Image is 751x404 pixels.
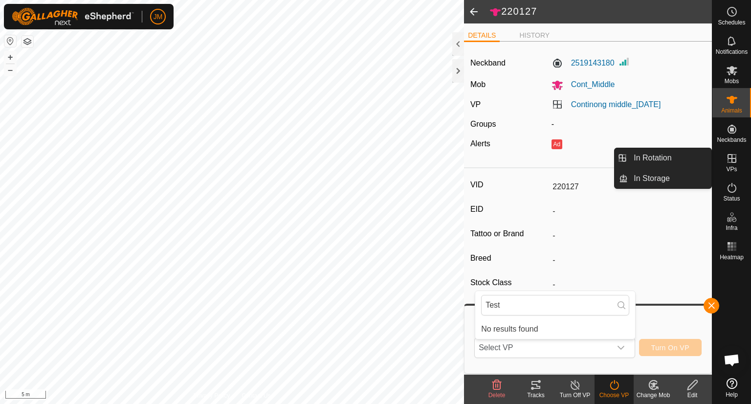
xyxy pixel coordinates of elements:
span: Notifications [716,49,748,55]
ul: Option List [475,319,635,339]
input: Search [481,295,629,315]
span: Cont_Middle [563,80,615,89]
span: Select VP [475,338,611,358]
li: HISTORY [515,30,553,41]
button: + [4,51,16,63]
a: Help [712,374,751,402]
label: Mob [470,80,486,89]
label: Birth Day [470,301,549,314]
span: VPs [726,166,737,172]
a: Privacy Policy [194,391,230,400]
div: Edit [673,391,712,400]
span: Status [723,196,740,202]
li: DETAILS [464,30,500,42]
label: Neckband [470,57,506,69]
span: In Rotation [634,152,671,164]
span: Help [726,392,738,398]
label: Tattoo or Brand [470,227,549,240]
label: VID [470,179,549,191]
label: 2519143180 [552,57,615,69]
span: Heatmap [720,254,744,260]
span: Infra [726,225,737,231]
span: Animals [721,108,742,113]
label: Alerts [470,139,490,148]
span: Delete [488,392,506,399]
a: Contact Us [242,391,270,400]
li: In Rotation [615,148,711,168]
span: Turn On VP [651,344,689,352]
div: dropdown trigger [611,338,631,358]
button: Turn On VP [639,339,702,356]
li: No results found [475,319,635,339]
a: In Rotation [628,148,711,168]
button: – [4,64,16,76]
div: Open chat [717,345,747,375]
label: EID [470,203,549,216]
span: Neckbands [717,137,746,143]
span: In Storage [634,173,670,184]
h2: 220127 [489,5,712,18]
div: Turn Off VP [555,391,595,400]
li: In Storage [615,169,711,188]
label: Stock Class [470,276,549,289]
button: Map Layers [22,36,33,47]
img: Gallagher Logo [12,8,134,25]
a: In Storage [628,169,711,188]
a: Continong middle_[DATE] [571,100,661,109]
img: Signal strength [618,56,630,67]
label: Groups [470,120,496,128]
button: Reset Map [4,35,16,47]
span: Schedules [718,20,745,25]
span: Mobs [725,78,739,84]
div: Change Mob [634,391,673,400]
div: Choose VP [595,391,634,400]
button: Ad [552,139,562,149]
span: JM [154,12,163,22]
label: VP [470,100,481,109]
div: - [548,118,710,130]
label: Breed [470,252,549,265]
div: Tracks [516,391,555,400]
